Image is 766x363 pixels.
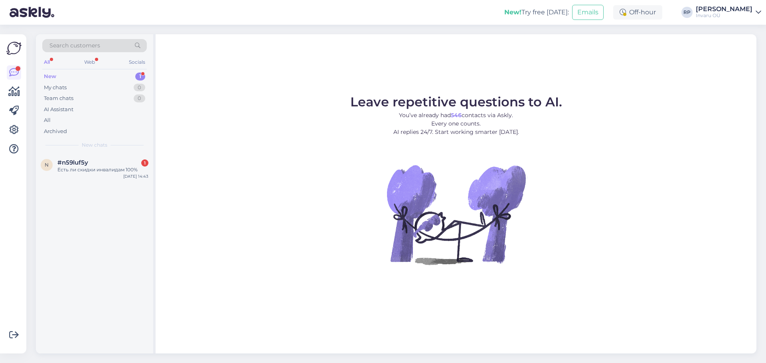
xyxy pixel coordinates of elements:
div: [PERSON_NAME] [696,6,752,12]
span: Search customers [49,41,100,50]
div: My chats [44,84,67,92]
b: New! [504,8,521,16]
div: 0 [134,84,145,92]
span: n [45,162,49,168]
div: Socials [127,57,147,67]
button: Emails [572,5,604,20]
div: Archived [44,128,67,135]
div: All [42,57,51,67]
div: Есть ли скидки инвалидам 100% [57,166,148,173]
div: Web [83,57,97,67]
img: Askly Logo [6,41,22,56]
div: RP [681,7,693,18]
div: Off-hour [613,5,662,20]
img: No Chat active [384,143,528,286]
p: You’ve already had contacts via Askly. Every one counts. AI replies 24/7. Start working smarter [... [350,111,562,136]
b: 546 [451,112,462,119]
a: [PERSON_NAME]Invaru OÜ [696,6,761,19]
div: Invaru OÜ [696,12,752,19]
div: New [44,73,56,80]
span: #n59luf5y [57,159,88,166]
div: AI Assistant [44,106,73,114]
span: New chats [82,141,107,149]
div: 1 [135,73,145,80]
div: All [44,116,51,124]
span: Leave repetitive questions to AI. [350,94,562,110]
div: 0 [134,94,145,102]
div: Try free [DATE]: [504,8,569,17]
div: 1 [141,159,148,167]
div: [DATE] 14:43 [123,173,148,179]
div: Team chats [44,94,73,102]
